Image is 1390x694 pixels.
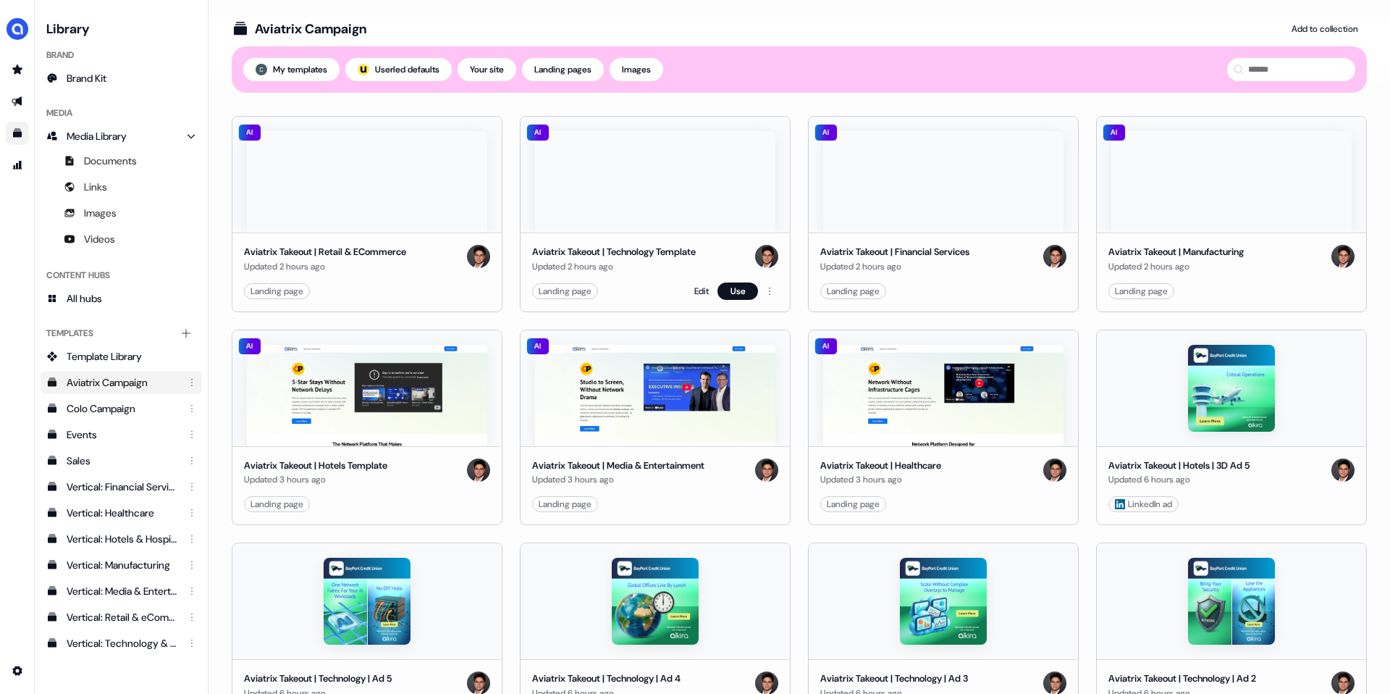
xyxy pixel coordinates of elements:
[41,371,202,394] a: Aviatrix Campaign
[67,71,106,85] span: Brand Kit
[41,149,202,172] a: Documents
[467,245,490,268] img: Hugh
[539,284,591,298] div: Landing page
[41,632,202,655] a: Vertical: Technology & Software
[41,475,202,498] a: Vertical: Financial Services
[520,330,791,526] button: Aviatrix Takeout | Media & EntertainmentAIAviatrix Takeout | Media & EntertainmentUpdated 3 hours...
[535,131,775,233] img: Aviatrix Takeout | Technology Template
[41,527,202,551] a: Vertical: Hotels & Hospitality
[6,90,29,113] a: Go to outbound experience
[1331,245,1355,268] img: Hugh
[41,125,202,148] a: Media Library
[1043,459,1066,482] img: Hugh
[67,584,179,598] div: Vertical: Media & Entertainment
[1096,330,1367,526] button: Aviatrix Takeout | Hotels | 3D Ad 5Aviatrix Takeout | Hotels | 3D Ad 5Updated 6 hours agoHugh Lin...
[41,606,202,629] a: Vertical: Retail & eCommerce
[520,116,791,312] button: Aviatrix Takeout | Technology TemplateAIAviatrix Takeout | Technology TemplateUpdated 2 hours ago...
[467,459,490,482] img: Hugh
[232,330,502,526] button: Aviatrix Takeout | Hotels TemplateAIAviatrix Takeout | Hotels TemplateUpdated 3 hours agoHughLand...
[808,330,1079,526] button: Aviatrix Takeout | HealthcareAIAviatrix Takeout | HealthcareUpdated 3 hours agoHughLanding page
[6,58,29,81] a: Go to prospects
[41,17,202,38] h3: Library
[827,497,880,511] div: Landing page
[41,43,202,67] div: Brand
[41,322,202,345] div: Templates
[41,553,202,577] a: Vertical: Manufacturing
[247,345,487,446] img: Aviatrix Takeout | Hotels Template
[820,259,969,274] div: Updated 2 hours ago
[814,338,838,355] div: AI
[1103,124,1126,141] div: AI
[324,558,410,645] img: Aviatrix Takeout | Technology | Ad 5
[67,427,179,442] div: Events
[820,672,968,686] div: Aviatrix Takeout | Technology | Ad 3
[1188,558,1275,645] img: Aviatrix Takeout | Technology | Ad 2
[41,175,202,198] a: Links
[358,64,369,75] img: userled logo
[1115,497,1172,511] div: LinkedIn ad
[612,558,699,645] img: Aviatrix Takeout | Technology | Ad 4
[532,259,696,274] div: Updated 2 hours ago
[532,672,681,686] div: Aviatrix Takeout | Technology | Ad 4
[256,64,267,75] img: Calvin
[67,532,179,546] div: Vertical: Hotels & Hospitality
[84,232,115,246] span: Videos
[532,245,696,259] div: Aviatrix Takeout | Technology Template
[67,636,179,651] div: Vertical: Technology & Software
[535,345,775,446] img: Aviatrix Takeout | Media & Entertainment
[823,345,1063,446] img: Aviatrix Takeout | Healthcare
[41,397,202,420] a: Colo Campaign
[247,131,487,233] img: Aviatrix Takeout | Retail & ECommerce
[41,449,202,472] a: Sales
[41,201,202,225] a: Images
[244,472,387,487] div: Updated 3 hours ago
[814,124,838,141] div: AI
[67,291,102,306] span: All hubs
[1283,17,1367,41] button: Add to collection
[900,558,987,645] img: Aviatrix Takeout | Technology | Ad 3
[1108,459,1250,473] div: Aviatrix Takeout | Hotels | 3D Ad 5
[67,129,127,143] span: Media Library
[84,206,117,220] span: Images
[823,131,1063,233] img: Aviatrix Takeout | Financial Services
[526,124,549,141] div: AI
[1331,459,1355,482] img: Hugh
[250,284,303,298] div: Landing page
[41,580,202,603] a: Vertical: Media & Entertainment
[67,453,179,468] div: Sales
[41,101,202,125] div: Media
[41,67,202,90] a: Brand Kit
[244,259,406,274] div: Updated 2 hours ago
[67,480,179,494] div: Vertical: Financial Services
[243,58,340,81] button: My templates
[1188,345,1275,432] img: Aviatrix Takeout | Hotels | 3D Ad 5
[1111,131,1352,233] img: Aviatrix Takeout | Manufacturing
[820,472,941,487] div: Updated 3 hours ago
[1108,245,1244,259] div: Aviatrix Takeout | Manufacturing
[67,506,179,520] div: Vertical: Healthcare
[539,497,591,511] div: Landing page
[717,283,758,300] button: Use
[1115,284,1168,298] div: Landing page
[1108,672,1256,686] div: Aviatrix Takeout | Technology | Ad 2
[41,264,202,287] div: Content Hubs
[41,501,202,524] a: Vertical: Healthcare
[41,423,202,446] a: Events
[522,58,604,81] button: Landing pages
[1108,472,1250,487] div: Updated 6 hours ago
[755,459,778,482] img: Hugh
[244,245,406,259] div: Aviatrix Takeout | Retail & ECommerce
[1108,259,1244,274] div: Updated 2 hours ago
[41,345,202,368] a: Template Library
[250,497,303,511] div: Landing page
[458,58,516,81] button: Your site
[41,227,202,251] a: Videos
[526,338,549,355] div: AI
[694,284,709,298] a: Edit
[827,284,880,298] div: Landing page
[358,64,369,75] div: ;
[6,154,29,177] a: Go to attribution
[532,472,704,487] div: Updated 3 hours ago
[238,338,261,355] div: AI
[244,459,387,473] div: Aviatrix Takeout | Hotels Template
